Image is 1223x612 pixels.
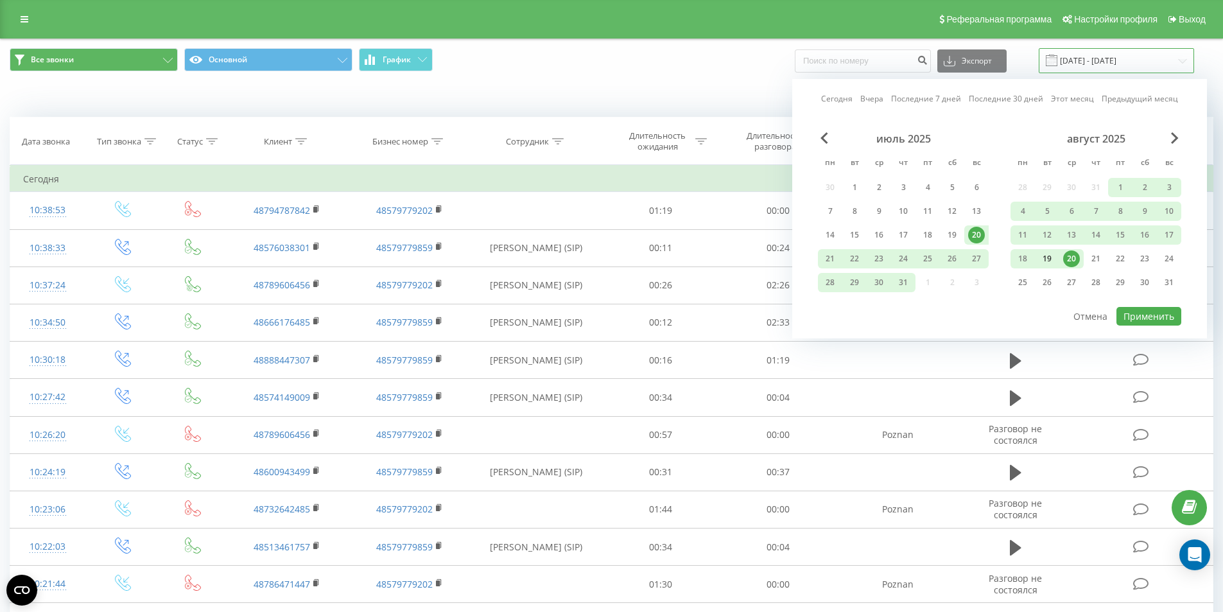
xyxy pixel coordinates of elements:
span: Выход [1179,14,1206,24]
td: [PERSON_NAME] (SIP) [471,379,602,416]
span: Next Month [1171,132,1179,144]
abbr: четверг [1086,154,1106,173]
abbr: вторник [845,154,864,173]
div: 10:38:33 [23,236,73,261]
a: 48579779859 [376,391,433,403]
a: Вчера [860,92,883,105]
div: чт 21 авг. 2025 г. [1084,249,1108,268]
a: 48794787842 [254,204,310,216]
td: Poznan [837,416,958,453]
div: 10:30:18 [23,347,73,372]
div: 21 [1088,250,1104,267]
div: 10 [1161,203,1177,220]
div: Дата звонка [22,136,70,147]
div: 5 [944,179,960,196]
div: 10:37:24 [23,273,73,298]
abbr: вторник [1037,154,1057,173]
td: 00:16 [602,342,720,379]
div: пн 7 июля 2025 г. [818,202,842,221]
div: 24 [895,250,912,267]
button: Open CMP widget [6,575,37,606]
td: 00:00 [720,416,837,453]
div: вт 8 июля 2025 г. [842,202,867,221]
div: август 2025 [1010,132,1181,145]
a: 48579779859 [376,466,433,478]
div: чт 17 июля 2025 г. [891,225,915,245]
div: 2 [871,179,887,196]
div: 8 [1112,203,1129,220]
div: 30 [1136,274,1153,291]
div: Длительность ожидания [623,130,692,152]
td: 02:33 [720,304,837,341]
td: 00:00 [720,192,837,229]
div: сб 16 авг. 2025 г. [1132,225,1157,245]
div: 15 [1112,227,1129,243]
div: 10:23:06 [23,497,73,522]
abbr: суббота [1135,154,1154,173]
button: График [359,48,433,71]
abbr: воскресенье [1159,154,1179,173]
div: 14 [1088,227,1104,243]
div: 26 [944,250,960,267]
div: сб 30 авг. 2025 г. [1132,273,1157,292]
div: ср 16 июля 2025 г. [867,225,891,245]
div: 10:21:44 [23,572,73,597]
a: 48579779859 [376,316,433,328]
div: 6 [968,179,985,196]
div: 27 [968,250,985,267]
div: вт 5 авг. 2025 г. [1035,202,1059,221]
div: 29 [846,274,863,291]
div: 7 [822,203,838,220]
div: вс 24 авг. 2025 г. [1157,249,1181,268]
div: ср 30 июля 2025 г. [867,273,891,292]
td: 00:57 [602,416,720,453]
button: Отмена [1066,307,1115,326]
span: Настройки профиля [1074,14,1158,24]
td: [PERSON_NAME] (SIP) [471,529,602,566]
div: Клиент [264,136,292,147]
a: 48666176485 [254,316,310,328]
button: Основной [184,48,352,71]
div: 9 [871,203,887,220]
div: вт 26 авг. 2025 г. [1035,273,1059,292]
div: 25 [919,250,936,267]
div: Бизнес номер [372,136,428,147]
div: сб 12 июля 2025 г. [940,202,964,221]
a: 48732642485 [254,503,310,515]
abbr: пятница [918,154,937,173]
div: 22 [1112,250,1129,267]
span: Реферальная программа [946,14,1052,24]
div: 28 [1088,274,1104,291]
div: Open Intercom Messenger [1179,539,1210,570]
div: пт 15 авг. 2025 г. [1108,225,1132,245]
div: 16 [871,227,887,243]
div: ср 27 авг. 2025 г. [1059,273,1084,292]
button: Экспорт [937,49,1007,73]
a: 48579779202 [376,204,433,216]
td: 01:30 [602,566,720,603]
div: 5 [1039,203,1055,220]
div: сб 26 июля 2025 г. [940,249,964,268]
div: 18 [1014,250,1031,267]
a: Сегодня [821,92,853,105]
td: 00:37 [720,453,837,491]
td: 00:00 [720,566,837,603]
div: 23 [871,250,887,267]
div: вт 19 авг. 2025 г. [1035,249,1059,268]
div: чт 7 авг. 2025 г. [1084,202,1108,221]
div: вт 22 июля 2025 г. [842,249,867,268]
td: 00:31 [602,453,720,491]
div: пт 8 авг. 2025 г. [1108,202,1132,221]
div: 4 [1014,203,1031,220]
div: ср 13 авг. 2025 г. [1059,225,1084,245]
td: Сегодня [10,166,1213,192]
button: Применить [1116,307,1181,326]
div: чт 31 июля 2025 г. [891,273,915,292]
abbr: понедельник [1013,154,1032,173]
abbr: суббота [942,154,962,173]
div: Сотрудник [506,136,549,147]
a: 48786471447 [254,578,310,590]
div: ср 2 июля 2025 г. [867,178,891,197]
div: 15 [846,227,863,243]
div: 6 [1063,203,1080,220]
